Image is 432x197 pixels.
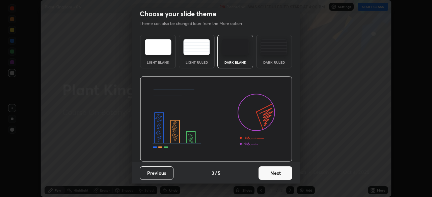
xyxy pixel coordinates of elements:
div: Light Blank [144,61,171,64]
h4: 3 [212,169,214,176]
img: lightRuledTheme.5fabf969.svg [183,39,210,55]
img: lightTheme.e5ed3b09.svg [145,39,171,55]
button: Previous [140,166,173,180]
button: Next [259,166,292,180]
div: Dark Blank [222,61,249,64]
img: darkRuledTheme.de295e13.svg [261,39,287,55]
h4: / [215,169,217,176]
h4: 5 [218,169,220,176]
h2: Choose your slide theme [140,9,216,18]
div: Light Ruled [183,61,210,64]
div: Dark Ruled [261,61,288,64]
img: darkThemeBanner.d06ce4a2.svg [140,76,292,162]
p: Theme can also be changed later from the More option [140,21,249,27]
img: darkTheme.f0cc69e5.svg [222,39,249,55]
